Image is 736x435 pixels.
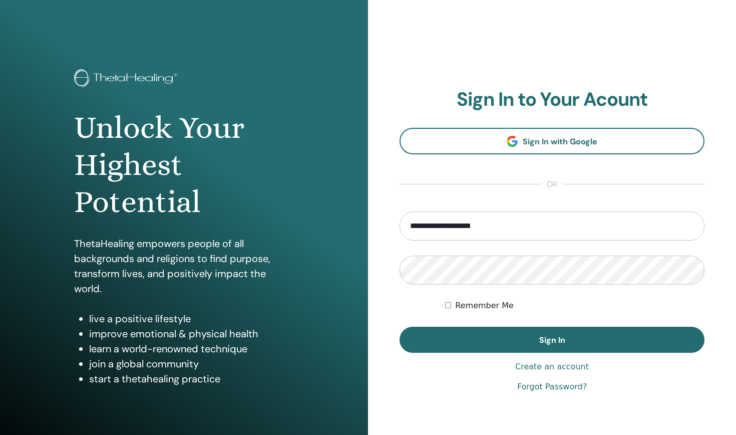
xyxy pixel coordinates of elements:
li: improve emotional & physical health [89,326,294,341]
li: join a global community [89,356,294,371]
button: Sign In [400,327,704,353]
p: ThetaHealing empowers people of all backgrounds and religions to find purpose, transform lives, a... [74,236,294,296]
li: start a thetahealing practice [89,371,294,386]
span: Sign In [539,335,565,345]
a: Sign In with Google [400,128,704,154]
div: Keep me authenticated indefinitely or until I manually logout [445,300,704,312]
span: Sign In with Google [523,136,597,147]
li: learn a world-renowned technique [89,341,294,356]
h2: Sign In to Your Acount [400,88,704,111]
h1: Unlock Your Highest Potential [74,109,294,221]
a: Create an account [515,361,589,373]
li: live a positive lifestyle [89,311,294,326]
a: Forgot Password? [517,381,587,393]
span: or [542,178,563,190]
label: Remember Me [455,300,514,312]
